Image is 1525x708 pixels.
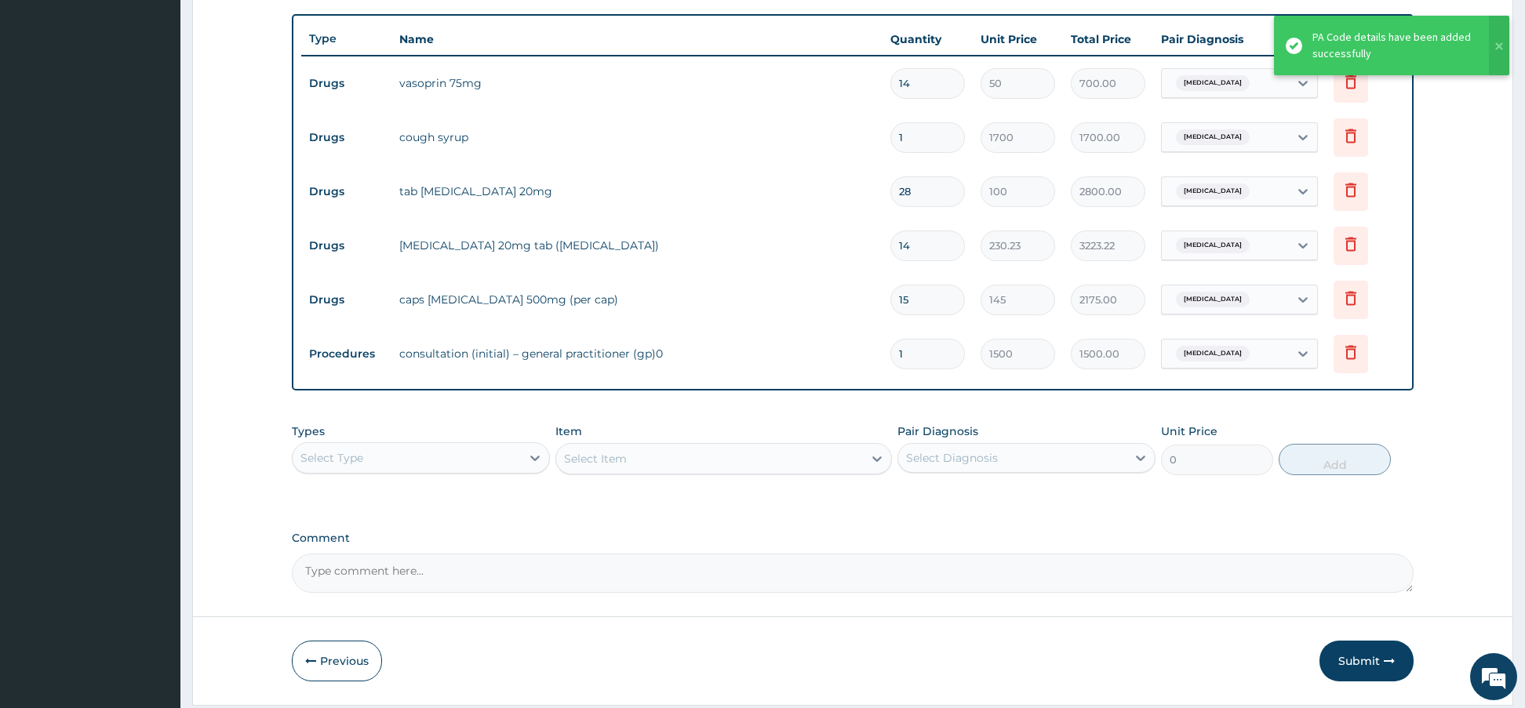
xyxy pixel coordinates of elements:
img: d_794563401_company_1708531726252_794563401 [29,78,64,118]
span: [MEDICAL_DATA] [1176,346,1250,361]
td: cough syrup [391,122,883,153]
label: Pair Diagnosis [897,423,978,439]
span: [MEDICAL_DATA] [1176,238,1250,253]
span: We're online! [91,198,217,356]
div: Minimize live chat window [257,8,295,45]
th: Type [301,24,391,53]
td: Drugs [301,123,391,152]
th: Pair Diagnosis [1153,24,1326,55]
th: Total Price [1063,24,1153,55]
td: Drugs [301,285,391,314]
span: [MEDICAL_DATA] [1176,183,1250,199]
td: consultation (initial) – general practitioner (gp)0 [391,338,883,369]
td: Drugs [301,69,391,98]
button: Previous [292,641,382,681]
label: Types [292,425,325,438]
label: Unit Price [1161,423,1217,439]
td: Drugs [301,231,391,260]
textarea: Type your message and hit 'Enter' [8,428,299,483]
label: Comment [292,532,1414,545]
div: Select Type [300,450,363,466]
label: Item [555,423,582,439]
button: Submit [1319,641,1414,681]
td: Procedures [301,339,391,369]
div: Select Diagnosis [906,450,998,466]
div: Chat with us now [82,88,264,108]
span: [MEDICAL_DATA] [1176,292,1250,307]
td: vasoprin 75mg [391,67,883,99]
span: [MEDICAL_DATA] [1176,129,1250,145]
td: Drugs [301,177,391,206]
td: [MEDICAL_DATA] 20mg tab ([MEDICAL_DATA]) [391,230,883,261]
td: caps [MEDICAL_DATA] 500mg (per cap) [391,284,883,315]
td: tab [MEDICAL_DATA] 20mg [391,176,883,207]
th: Quantity [883,24,973,55]
button: Add [1279,444,1391,475]
div: PA Code details have been added successfully [1312,29,1474,62]
th: Unit Price [973,24,1063,55]
th: Name [391,24,883,55]
span: [MEDICAL_DATA] [1176,75,1250,91]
